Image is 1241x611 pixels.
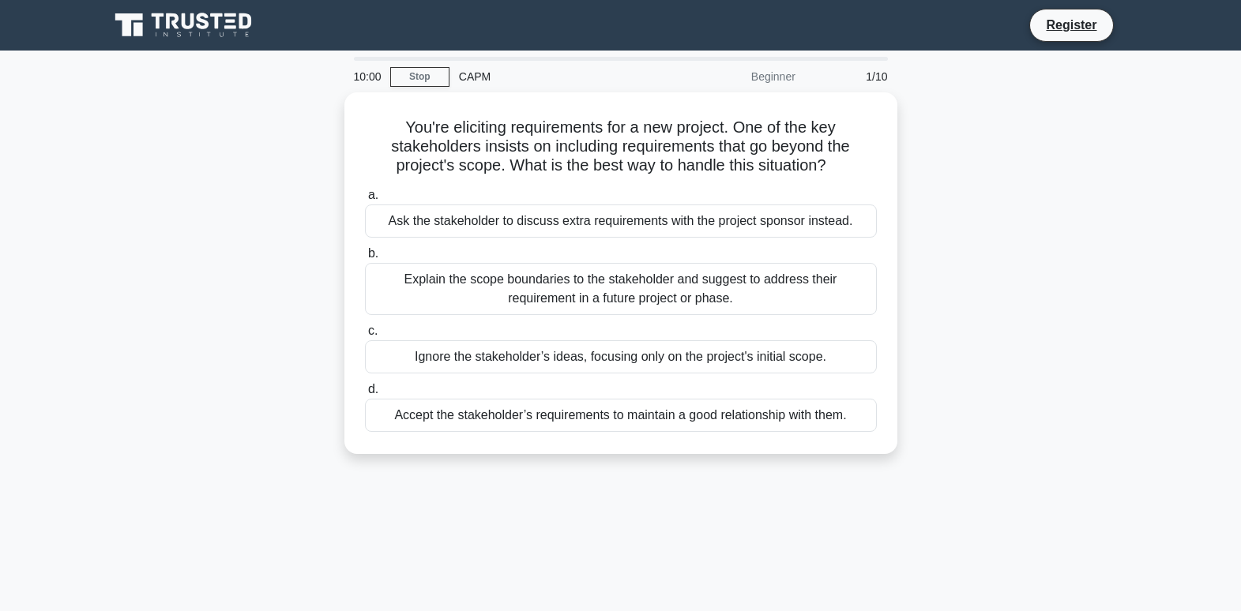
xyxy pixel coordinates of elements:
div: Ask the stakeholder to discuss extra requirements with the project sponsor instead. [365,204,877,238]
div: Ignore the stakeholder’s ideas, focusing only on the project's initial scope. [365,340,877,373]
div: 10:00 [344,61,390,92]
span: b. [368,246,378,260]
div: Explain the scope boundaries to the stakeholder and suggest to address their requirement in a fut... [365,263,877,315]
div: Accept the stakeholder’s requirements to maintain a good relationship with them. [365,399,877,432]
span: c. [368,324,378,337]
h5: You're eliciting requirements for a new project. One of the key stakeholders insists on including... [363,118,878,176]
a: Register [1036,15,1106,35]
div: CAPM [449,61,667,92]
span: d. [368,382,378,395]
div: Beginner [667,61,805,92]
a: Stop [390,67,449,87]
div: 1/10 [805,61,897,92]
span: a. [368,188,378,201]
